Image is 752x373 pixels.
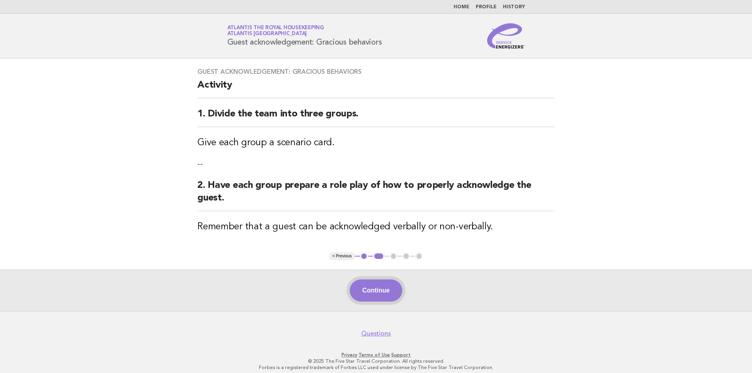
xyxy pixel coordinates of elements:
h2: 1. Divide the team into three groups. [197,108,555,127]
button: < Previous [329,252,355,260]
h2: 2. Have each group prepare a role play of how to properly acknowledge the guest. [197,179,555,211]
h3: Give each group a scenario card. [197,137,555,149]
a: Terms of Use [358,352,390,358]
span: Atlantis [GEOGRAPHIC_DATA] [227,32,307,37]
a: Atlantis the Royal HousekeepingAtlantis [GEOGRAPHIC_DATA] [227,25,324,36]
a: Privacy [341,352,357,358]
button: Continue [350,279,402,302]
a: Support [391,352,411,358]
p: Forbes is a registered trademark of Forbes LLC used under license by The Five Star Travel Corpora... [135,364,618,371]
a: History [503,5,525,9]
h3: Guest acknowledgement: Gracious behaviors [197,68,555,76]
img: Service Energizers [487,23,525,49]
p: © 2025 The Five Star Travel Corporation. All rights reserved. [135,358,618,364]
h3: Remember that a guest can be acknowledged verbally or non-verbally. [197,221,555,233]
h1: Guest acknowledgement: Gracious behaviors [227,26,382,46]
p: · · [135,352,618,358]
a: Profile [476,5,497,9]
button: 2 [373,252,384,260]
a: Home [454,5,469,9]
button: 1 [360,252,368,260]
p: -- [197,159,555,170]
a: Questions [361,330,391,337]
h2: Activity [197,79,555,98]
